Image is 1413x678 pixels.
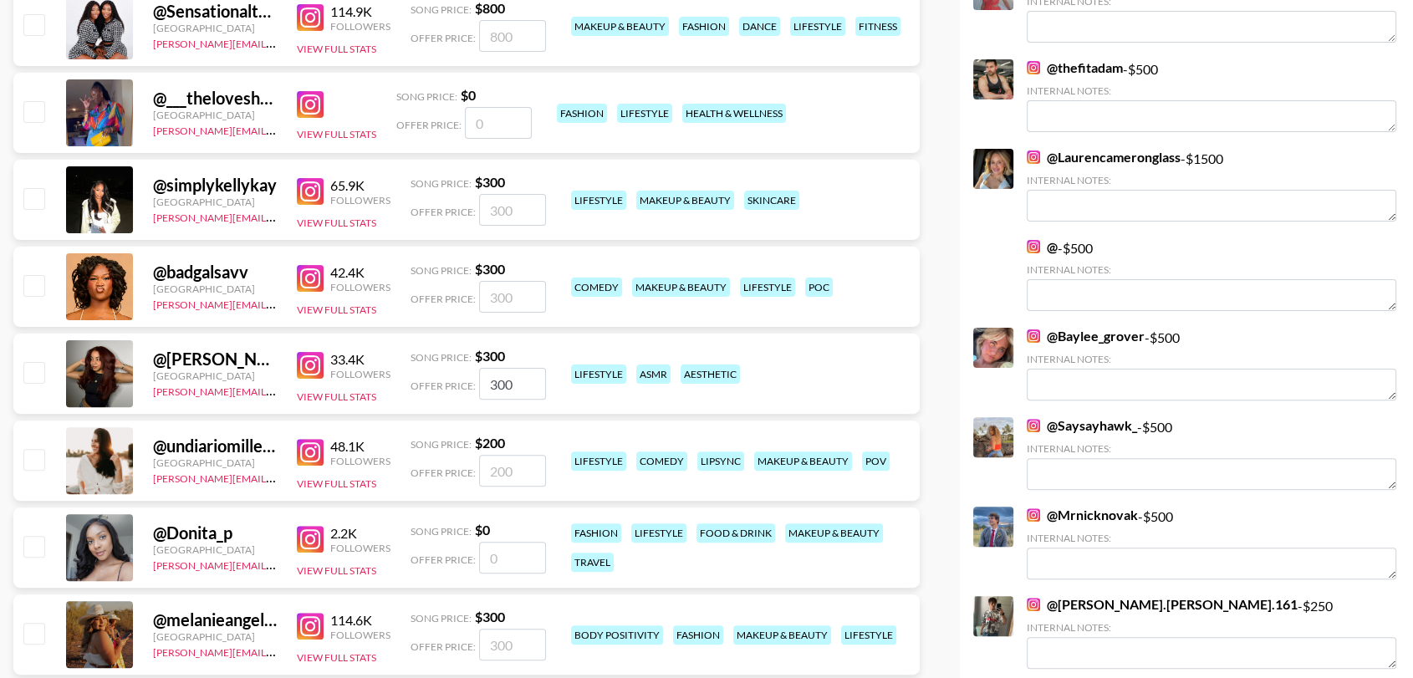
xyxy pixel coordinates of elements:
[1027,149,1396,222] div: - $ 1500
[153,456,277,469] div: [GEOGRAPHIC_DATA]
[1027,419,1040,432] img: Instagram
[571,17,669,36] div: makeup & beauty
[297,303,376,316] button: View Full Stats
[153,175,277,196] div: @ simplykellykay
[1027,532,1396,544] div: Internal Notes:
[785,523,883,543] div: makeup & beauty
[636,364,671,384] div: asmr
[330,177,390,194] div: 65.9K
[465,107,532,139] input: 0
[297,651,376,664] button: View Full Stats
[571,451,626,471] div: lifestyle
[696,523,775,543] div: food & drink
[790,17,845,36] div: lifestyle
[571,625,663,645] div: body positivity
[330,455,390,467] div: Followers
[1027,238,1058,255] a: @
[1027,149,1181,166] a: @Laurencameronglass
[153,196,277,208] div: [GEOGRAPHIC_DATA]
[330,3,390,20] div: 114.9K
[1027,150,1040,164] img: Instagram
[571,553,614,572] div: travel
[330,20,390,33] div: Followers
[411,293,476,305] span: Offer Price:
[479,194,546,226] input: 300
[297,439,324,466] img: Instagram
[475,609,505,624] strong: $ 300
[297,178,324,205] img: Instagram
[411,466,476,479] span: Offer Price:
[1027,174,1396,186] div: Internal Notes:
[805,278,833,297] div: poc
[153,556,480,572] a: [PERSON_NAME][EMAIL_ADDRESS][PERSON_NAME][DOMAIN_NAME]
[862,451,890,471] div: pov
[297,564,376,577] button: View Full Stats
[475,435,505,451] strong: $ 200
[153,382,480,398] a: [PERSON_NAME][EMAIL_ADDRESS][PERSON_NAME][DOMAIN_NAME]
[682,104,786,123] div: health & wellness
[1027,263,1396,276] div: Internal Notes:
[475,348,505,364] strong: $ 300
[297,352,324,379] img: Instagram
[754,451,852,471] div: makeup & beauty
[297,477,376,490] button: View Full Stats
[330,612,390,629] div: 114.6K
[1027,59,1123,76] a: @thefitadam
[153,34,480,50] a: [PERSON_NAME][EMAIL_ADDRESS][PERSON_NAME][DOMAIN_NAME]
[297,526,324,553] img: Instagram
[330,194,390,206] div: Followers
[153,436,277,456] div: @ undiariomillennial
[411,32,476,44] span: Offer Price:
[1027,240,1040,253] img: Instagram
[1027,59,1396,132] div: - $ 500
[330,351,390,368] div: 33.4K
[330,525,390,542] div: 2.2K
[297,613,324,640] img: Instagram
[1027,417,1137,434] a: @Saysayhawk_
[1027,596,1396,669] div: - $ 250
[1027,442,1396,455] div: Internal Notes:
[479,455,546,487] input: 200
[153,109,277,121] div: [GEOGRAPHIC_DATA]
[636,451,687,471] div: comedy
[571,191,626,210] div: lifestyle
[1027,621,1396,634] div: Internal Notes:
[396,119,462,131] span: Offer Price:
[411,553,476,566] span: Offer Price:
[153,208,480,224] a: [PERSON_NAME][EMAIL_ADDRESS][PERSON_NAME][DOMAIN_NAME]
[571,278,622,297] div: comedy
[1027,329,1040,343] img: Instagram
[153,630,277,643] div: [GEOGRAPHIC_DATA]
[153,349,277,370] div: @ [PERSON_NAME].[PERSON_NAME]
[411,177,472,190] span: Song Price:
[617,104,672,123] div: lifestyle
[681,364,740,384] div: aesthetic
[697,451,744,471] div: lipsync
[855,17,900,36] div: fitness
[1027,417,1396,490] div: - $ 500
[411,3,472,16] span: Song Price:
[153,262,277,283] div: @ badgalsavv
[330,542,390,554] div: Followers
[153,523,277,543] div: @ Donita_p
[297,217,376,229] button: View Full Stats
[479,281,546,313] input: 300
[479,368,546,400] input: 300
[479,629,546,660] input: 300
[411,206,476,218] span: Offer Price:
[153,1,277,22] div: @ Sensationaltwins
[739,17,780,36] div: dance
[479,20,546,52] input: 800
[411,612,472,624] span: Song Price:
[153,609,277,630] div: @ melanieangelese
[733,625,831,645] div: makeup & beauty
[1027,328,1396,400] div: - $ 500
[153,283,277,295] div: [GEOGRAPHIC_DATA]
[330,281,390,293] div: Followers
[330,368,390,380] div: Followers
[297,265,324,292] img: Instagram
[636,191,734,210] div: makeup & beauty
[1027,596,1298,613] a: @[PERSON_NAME].[PERSON_NAME].161
[153,643,480,659] a: [PERSON_NAME][EMAIL_ADDRESS][PERSON_NAME][DOMAIN_NAME]
[153,121,480,137] a: [PERSON_NAME][EMAIL_ADDRESS][PERSON_NAME][DOMAIN_NAME]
